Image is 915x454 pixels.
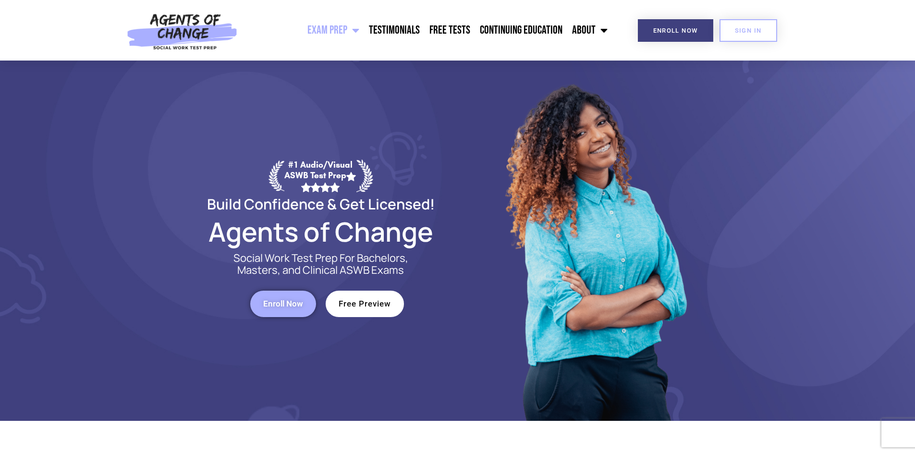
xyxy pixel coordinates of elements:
[263,300,303,308] span: Enroll Now
[303,18,364,42] a: Exam Prep
[499,61,691,421] img: Website Image 1 (1)
[638,19,713,42] a: Enroll Now
[184,197,458,211] h2: Build Confidence & Get Licensed!
[475,18,567,42] a: Continuing Education
[339,300,391,308] span: Free Preview
[364,18,425,42] a: Testimonials
[250,291,316,317] a: Enroll Now
[735,27,762,34] span: SIGN IN
[567,18,612,42] a: About
[184,221,458,243] h2: Agents of Change
[243,18,612,42] nav: Menu
[720,19,777,42] a: SIGN IN
[653,27,698,34] span: Enroll Now
[222,252,419,276] p: Social Work Test Prep For Bachelors, Masters, and Clinical ASWB Exams
[425,18,475,42] a: Free Tests
[326,291,404,317] a: Free Preview
[284,160,356,192] div: #1 Audio/Visual ASWB Test Prep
